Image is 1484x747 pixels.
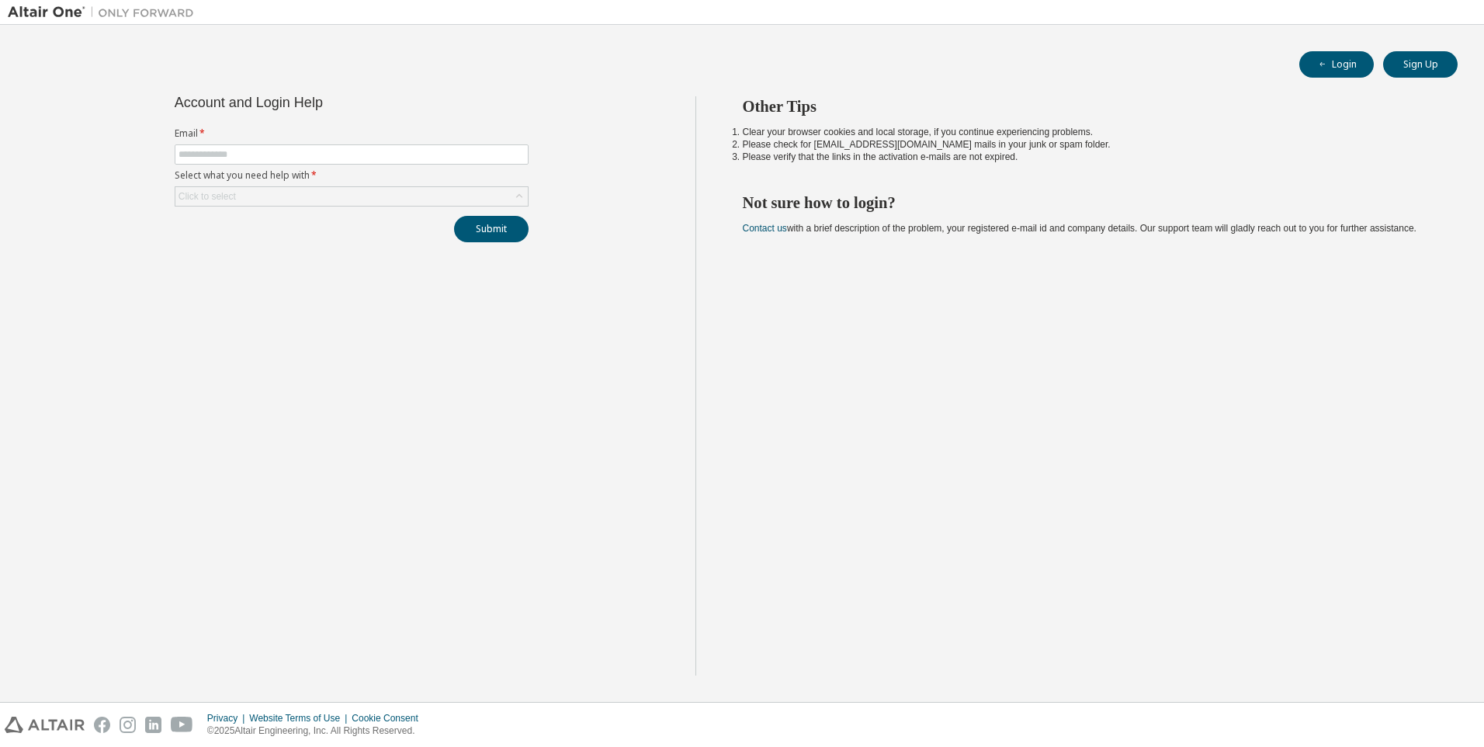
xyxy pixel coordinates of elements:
span: with a brief description of the problem, your registered e-mail id and company details. Our suppo... [743,223,1416,234]
button: Login [1299,51,1374,78]
div: Website Terms of Use [249,712,352,724]
img: facebook.svg [94,717,110,733]
div: Cookie Consent [352,712,427,724]
button: Sign Up [1383,51,1458,78]
button: Submit [454,216,529,242]
div: Click to select [179,190,236,203]
div: Account and Login Help [175,96,458,109]
label: Select what you need help with [175,169,529,182]
img: youtube.svg [171,717,193,733]
h2: Other Tips [743,96,1430,116]
p: © 2025 Altair Engineering, Inc. All Rights Reserved. [207,724,428,738]
label: Email [175,127,529,140]
div: Click to select [175,187,528,206]
img: Altair One [8,5,202,20]
img: linkedin.svg [145,717,161,733]
div: Privacy [207,712,249,724]
li: Clear your browser cookies and local storage, if you continue experiencing problems. [743,126,1430,138]
a: Contact us [743,223,787,234]
li: Please check for [EMAIL_ADDRESS][DOMAIN_NAME] mails in your junk or spam folder. [743,138,1430,151]
li: Please verify that the links in the activation e-mails are not expired. [743,151,1430,163]
img: instagram.svg [120,717,136,733]
h2: Not sure how to login? [743,193,1430,213]
img: altair_logo.svg [5,717,85,733]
